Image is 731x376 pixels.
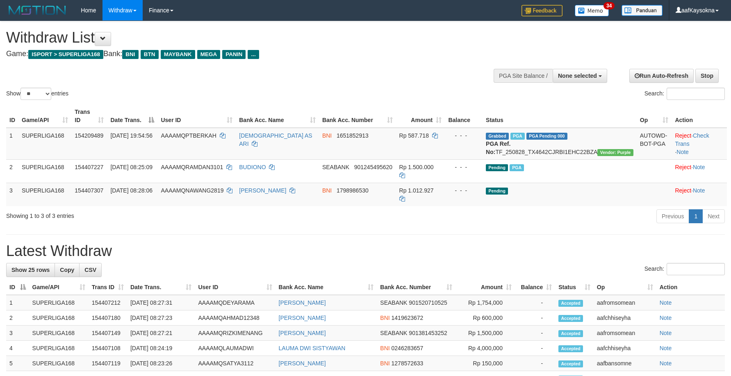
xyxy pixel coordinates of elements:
[222,50,246,59] span: PANIN
[526,133,567,140] span: PGA Pending
[675,132,709,147] a: Check Trans
[521,5,562,16] img: Feedback.jpg
[110,164,152,170] span: [DATE] 08:25:09
[455,356,515,371] td: Rp 150,000
[6,159,18,183] td: 2
[110,187,152,194] span: [DATE] 08:28:06
[276,280,377,295] th: Bank Acc. Name: activate to sort column ascending
[558,330,583,337] span: Accepted
[695,69,719,83] a: Stop
[486,188,508,195] span: Pending
[448,131,479,140] div: - - -
[644,88,725,100] label: Search:
[161,50,195,59] span: MAYBANK
[380,299,407,306] span: SEABANK
[279,345,346,351] a: LAUMA DWI SISTYAWAN
[667,263,725,275] input: Search:
[409,299,447,306] span: Copy 901520710525 to clipboard
[75,187,103,194] span: 154407307
[409,330,447,336] span: Copy 901381453252 to clipboard
[515,326,555,341] td: -
[239,132,312,147] a: [DEMOGRAPHIC_DATA] AS ARI
[483,128,637,160] td: TF_250828_TX4642CJRBI1EHC22BZA
[6,310,29,326] td: 2
[399,164,434,170] span: Rp 1.500.000
[555,280,594,295] th: Status: activate to sort column ascending
[455,280,515,295] th: Amount: activate to sort column ascending
[337,132,369,139] span: Copy 1651852913 to clipboard
[195,326,275,341] td: AAAAMQRIZKIMENANG
[161,164,223,170] span: AAAAMQRAMDAN3101
[122,50,138,59] span: BNI
[29,295,89,310] td: SUPERLIGA168
[672,183,727,206] td: ·
[89,280,127,295] th: Trans ID: activate to sort column ascending
[75,164,103,170] span: 154407227
[55,263,80,277] a: Copy
[89,356,127,371] td: 154407119
[660,315,672,321] a: Note
[127,356,195,371] td: [DATE] 08:23:26
[558,360,583,367] span: Accepted
[6,243,725,259] h1: Latest Withdraw
[629,69,694,83] a: Run Auto-Refresh
[693,187,705,194] a: Note
[445,104,483,128] th: Balance
[322,164,349,170] span: SEABANK
[107,104,157,128] th: Date Trans.: activate to sort column descending
[6,50,479,58] h4: Game: Bank:
[392,315,424,321] span: Copy 1419623672 to clipboard
[594,280,656,295] th: Op: activate to sort column ascending
[455,341,515,356] td: Rp 4,000,000
[127,310,195,326] td: [DATE] 08:27:23
[29,326,89,341] td: SUPERLIGA168
[127,295,195,310] td: [DATE] 08:27:31
[603,2,615,9] span: 34
[248,50,259,59] span: ...
[515,356,555,371] td: -
[141,50,159,59] span: BTN
[399,187,434,194] span: Rp 1.012.927
[486,164,508,171] span: Pending
[6,341,29,356] td: 4
[84,267,96,273] span: CSV
[675,164,691,170] a: Reject
[675,132,691,139] a: Reject
[6,280,29,295] th: ID: activate to sort column descending
[354,164,392,170] span: Copy 901245495620 to clipboard
[693,164,705,170] a: Note
[195,310,275,326] td: AAAAMQAHMAD12348
[127,326,195,341] td: [DATE] 08:27:21
[483,104,637,128] th: Status
[377,280,455,295] th: Bank Acc. Number: activate to sort column ascending
[239,187,286,194] a: [PERSON_NAME]
[79,263,102,277] a: CSV
[195,356,275,371] td: AAAAMQSATYA3112
[656,209,689,223] a: Previous
[29,341,89,356] td: SUPERLIGA168
[380,345,389,351] span: BNI
[89,341,127,356] td: 154407108
[667,88,725,100] input: Search:
[6,4,68,16] img: MOTION_logo.png
[6,104,18,128] th: ID
[6,356,29,371] td: 5
[18,159,71,183] td: SUPERLIGA168
[197,50,221,59] span: MEGA
[676,149,689,155] a: Note
[702,209,725,223] a: Next
[510,133,525,140] span: Marked by aafchhiseyha
[18,183,71,206] td: SUPERLIGA168
[322,132,332,139] span: BNI
[6,29,479,46] h1: Withdraw List
[380,330,407,336] span: SEABANK
[127,341,195,356] td: [DATE] 08:24:19
[161,132,216,139] span: AAAAMQPTBERKAH
[239,164,266,170] a: BUDIONO
[195,280,275,295] th: User ID: activate to sort column ascending
[236,104,319,128] th: Bank Acc. Name: activate to sort column ascending
[71,104,107,128] th: Trans ID: activate to sort column ascending
[494,69,553,83] div: PGA Site Balance /
[558,300,583,307] span: Accepted
[515,295,555,310] td: -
